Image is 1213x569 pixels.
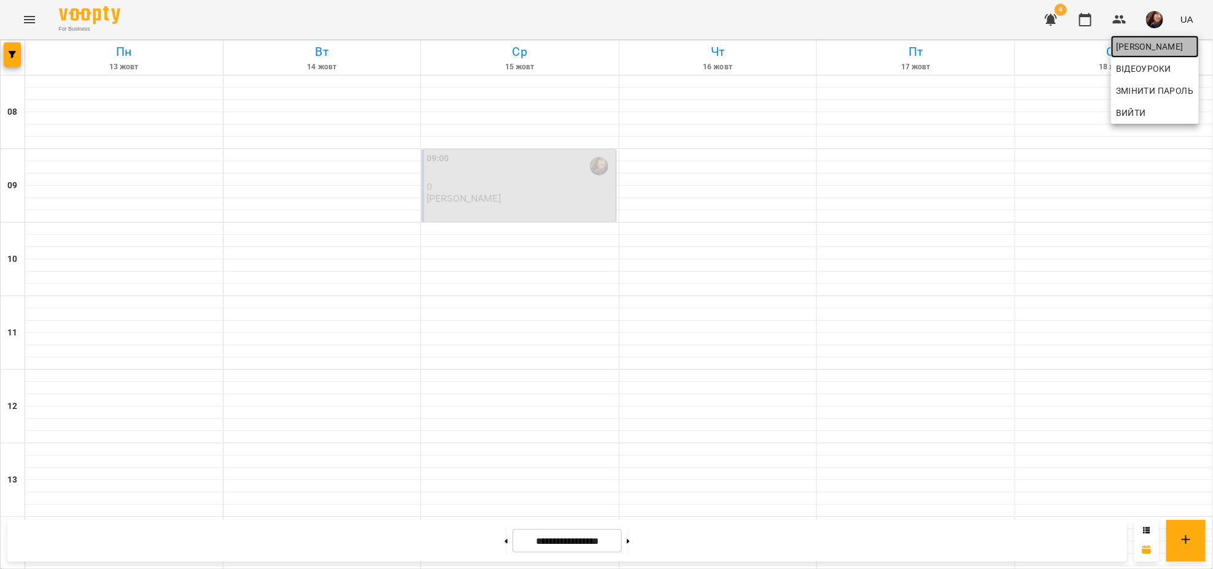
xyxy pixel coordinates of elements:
[1116,61,1171,76] span: Відеоуроки
[1111,58,1176,80] a: Відеоуроки
[1116,105,1146,120] span: Вийти
[1111,80,1199,102] a: Змінити пароль
[1116,83,1194,98] span: Змінити пароль
[1111,36,1199,58] a: [PERSON_NAME]
[1111,102,1199,124] button: Вийти
[1116,39,1194,54] span: [PERSON_NAME]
